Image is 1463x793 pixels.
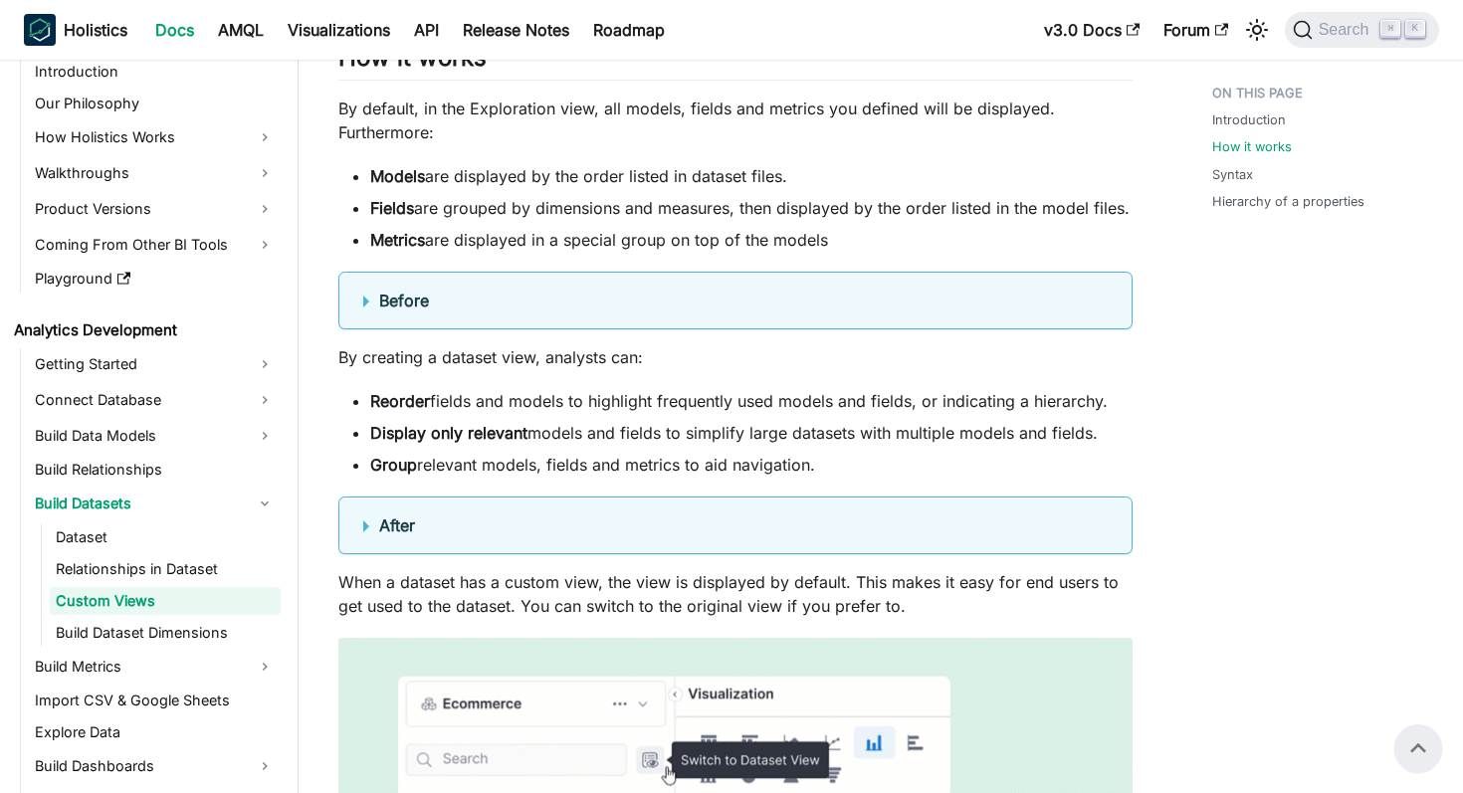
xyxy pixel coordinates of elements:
[1380,20,1400,38] kbd: ⌘
[370,228,1133,252] li: are displayed in a special group on top of the models
[29,265,281,293] a: Playground
[29,687,281,714] a: Import CSV & Google Sheets
[1285,12,1439,48] button: Search (Command+K)
[29,718,281,746] a: Explore Data
[370,196,1133,220] li: are grouped by dimensions and measures, then displayed by the order listed in the model files.
[29,121,281,153] a: How Holistics Works
[29,229,281,261] a: Coming From Other BI Tools
[1212,165,1253,184] a: Syntax
[338,97,1133,144] p: By default, in the Exploration view, all models, fields and metrics you defined will be displayed...
[363,289,1108,312] summary: Before
[29,58,281,86] a: Introduction
[581,14,677,46] a: Roadmap
[402,14,451,46] a: API
[29,651,281,683] a: Build Metrics
[29,750,281,782] a: Build Dashboards
[1212,110,1286,129] a: Introduction
[29,157,281,189] a: Walkthroughs
[379,291,429,310] b: Before
[370,198,414,218] strong: Fields
[370,423,527,443] strong: Display only relevant
[338,345,1133,369] p: By creating a dataset view, analysts can:
[370,166,425,186] strong: Models
[1032,14,1151,46] a: v3.0 Docs
[8,316,281,344] a: Analytics Development
[143,14,206,46] a: Docs
[363,513,1108,537] summary: After
[1212,192,1364,211] a: Hierarchy of a properties
[50,523,281,551] a: Dataset
[29,90,281,117] a: Our Philosophy
[276,14,402,46] a: Visualizations
[379,515,415,535] b: After
[1313,21,1381,39] span: Search
[50,587,281,615] a: Custom Views
[1405,20,1425,38] kbd: K
[338,570,1133,618] p: When a dataset has a custom view, the view is displayed by default. This makes it easy for end us...
[338,43,1133,81] h2: How it works
[29,384,281,416] a: Connect Database
[206,14,276,46] a: AMQL
[370,164,1133,188] li: are displayed by the order listed in dataset files.
[24,14,56,46] img: Holistics
[29,348,281,380] a: Getting Started
[370,391,430,411] strong: Reorder
[50,555,281,583] a: Relationships in Dataset
[370,389,1133,413] li: fields and models to highlight frequently used models and fields, or indicating a hierarchy.
[370,230,425,250] strong: Metrics
[370,453,1133,477] li: relevant models, fields and metrics to aid navigation.
[64,18,127,42] b: Holistics
[451,14,581,46] a: Release Notes
[29,488,281,519] a: Build Datasets
[370,455,417,475] strong: Group
[29,456,281,484] a: Build Relationships
[29,193,281,225] a: Product Versions
[24,14,127,46] a: HolisticsHolistics
[1394,724,1442,772] button: Scroll back to top
[1241,14,1273,46] button: Switch between dark and light mode (currently light mode)
[1151,14,1240,46] a: Forum
[29,420,281,452] a: Build Data Models
[1212,137,1292,156] a: How it works
[370,421,1133,445] li: models and fields to simplify large datasets with multiple models and fields.
[50,619,281,647] a: Build Dataset Dimensions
